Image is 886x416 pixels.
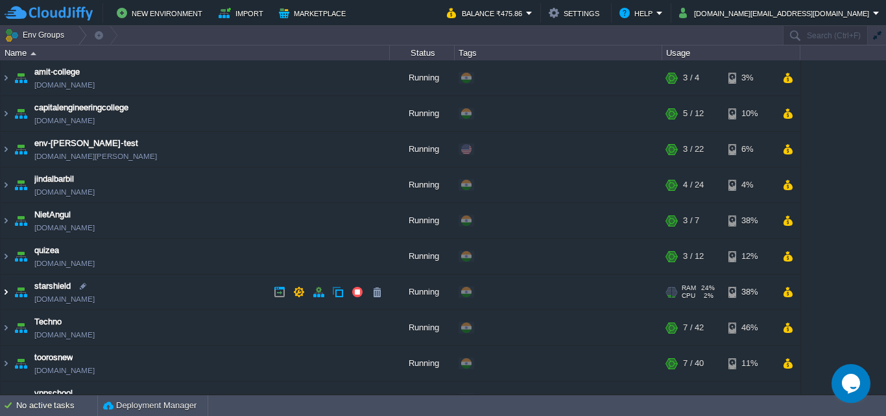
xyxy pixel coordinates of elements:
a: capitalengineeringcollege [34,101,128,114]
div: 46% [728,310,771,345]
div: 4% [728,167,771,202]
button: [DOMAIN_NAME][EMAIL_ADDRESS][DOMAIN_NAME] [679,5,873,21]
button: Env Groups [5,26,69,44]
a: amit-college [34,66,80,79]
a: [DOMAIN_NAME] [34,293,95,306]
a: [DOMAIN_NAME] [34,257,95,270]
button: Balance ₹475.86 [447,5,526,21]
div: 38% [728,275,771,310]
img: AMDAwAAAACH5BAEAAAAALAAAAAABAAEAAAICRAEAOw== [12,60,30,95]
img: AMDAwAAAACH5BAEAAAAALAAAAAABAAEAAAICRAEAOw== [12,346,30,381]
img: AMDAwAAAACH5BAEAAAAALAAAAAABAAEAAAICRAEAOw== [1,167,11,202]
a: [DOMAIN_NAME] [34,186,95,199]
img: AMDAwAAAACH5BAEAAAAALAAAAAABAAEAAAICRAEAOw== [12,275,30,310]
div: 7 / 42 [683,310,704,345]
a: [DOMAIN_NAME] [34,221,95,234]
a: [DOMAIN_NAME] [34,328,95,341]
img: AMDAwAAAACH5BAEAAAAALAAAAAABAAEAAAICRAEAOw== [1,346,11,381]
div: Running [390,203,455,238]
div: 6% [728,132,771,167]
a: [DOMAIN_NAME] [34,79,95,92]
button: Help [619,5,656,21]
div: Name [1,45,389,60]
a: toorosnew [34,351,73,364]
img: CloudJiffy [5,5,93,21]
button: Import [219,5,267,21]
img: AMDAwAAAACH5BAEAAAAALAAAAAABAAEAAAICRAEAOw== [1,96,11,131]
img: AMDAwAAAACH5BAEAAAAALAAAAAABAAEAAAICRAEAOw== [1,310,11,345]
div: Status [390,45,454,60]
div: Tags [455,45,662,60]
div: 38% [728,203,771,238]
div: Running [390,132,455,167]
img: AMDAwAAAACH5BAEAAAAALAAAAAABAAEAAAICRAEAOw== [1,203,11,238]
img: AMDAwAAAACH5BAEAAAAALAAAAAABAAEAAAICRAEAOw== [12,310,30,345]
img: AMDAwAAAACH5BAEAAAAALAAAAAABAAEAAAICRAEAOw== [1,132,11,167]
span: 2% [700,292,713,300]
button: Settings [549,5,603,21]
img: AMDAwAAAACH5BAEAAAAALAAAAAABAAEAAAICRAEAOw== [1,60,11,95]
div: Running [390,310,455,345]
span: RAM [682,284,696,292]
div: 3 / 22 [683,132,704,167]
iframe: chat widget [832,364,873,403]
div: 12% [728,239,771,274]
button: Deployment Manager [103,399,197,412]
img: AMDAwAAAACH5BAEAAAAALAAAAAABAAEAAAICRAEAOw== [12,132,30,167]
button: New Environment [117,5,206,21]
a: starshield [34,280,71,293]
a: [DOMAIN_NAME] [34,364,95,377]
img: AMDAwAAAACH5BAEAAAAALAAAAAABAAEAAAICRAEAOw== [12,203,30,238]
a: quizea [34,244,59,257]
a: jindalbarbil [34,173,74,186]
div: 3 / 7 [683,203,699,238]
img: AMDAwAAAACH5BAEAAAAALAAAAAABAAEAAAICRAEAOw== [1,239,11,274]
img: AMDAwAAAACH5BAEAAAAALAAAAAABAAEAAAICRAEAOw== [30,52,36,55]
div: Running [390,60,455,95]
div: Running [390,346,455,381]
a: env-[PERSON_NAME]-test [34,137,138,150]
a: [DOMAIN_NAME][PERSON_NAME] [34,150,157,163]
div: 3% [728,60,771,95]
img: AMDAwAAAACH5BAEAAAAALAAAAAABAAEAAAICRAEAOw== [12,167,30,202]
a: yppschool [34,387,73,400]
div: 5 / 12 [683,96,704,131]
span: 24% [701,284,715,292]
div: Running [390,96,455,131]
div: Running [390,239,455,274]
div: Usage [663,45,800,60]
div: Running [390,275,455,310]
img: AMDAwAAAACH5BAEAAAAALAAAAAABAAEAAAICRAEAOw== [12,96,30,131]
div: 11% [728,346,771,381]
span: CPU [682,292,695,300]
a: [DOMAIN_NAME] [34,114,95,127]
div: 7 / 40 [683,346,704,381]
a: NietAngul [34,208,71,221]
div: 3 / 12 [683,239,704,274]
div: No active tasks [16,395,97,416]
img: AMDAwAAAACH5BAEAAAAALAAAAAABAAEAAAICRAEAOw== [12,239,30,274]
img: AMDAwAAAACH5BAEAAAAALAAAAAABAAEAAAICRAEAOw== [1,275,11,310]
div: 4 / 24 [683,167,704,202]
a: Techno [34,315,62,328]
div: 10% [728,96,771,131]
div: Running [390,167,455,202]
div: 3 / 4 [683,60,699,95]
button: Marketplace [279,5,350,21]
